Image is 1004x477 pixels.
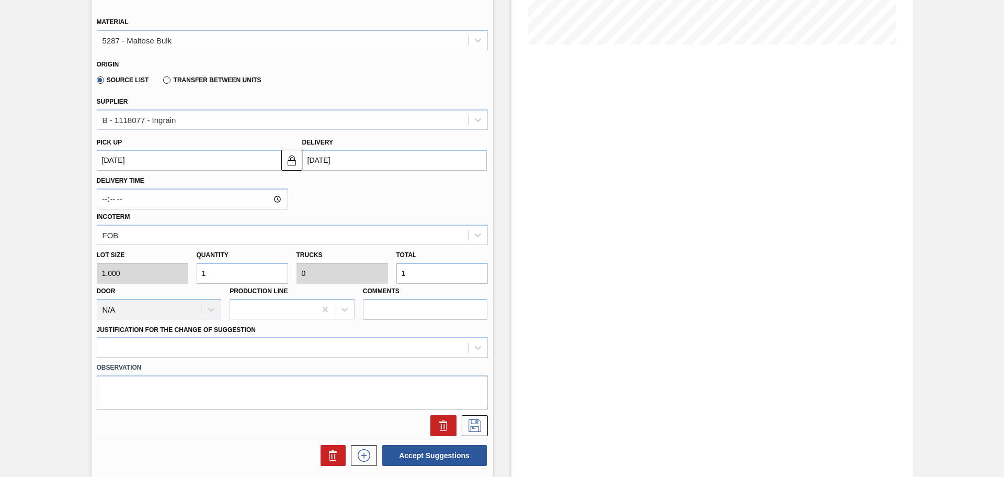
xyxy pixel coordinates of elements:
[97,139,122,146] label: Pick up
[346,445,377,466] div: New suggestion
[396,251,417,259] label: Total
[281,150,302,171] button: locked
[97,61,119,68] label: Origin
[97,248,188,263] label: Lot size
[97,213,130,220] label: Incoterm
[97,287,116,295] label: Door
[102,115,176,124] div: B - 1118077 - Ingrain
[382,445,487,466] button: Accept Suggestions
[97,173,288,188] label: Delivery Time
[102,36,172,45] div: 5287 - Maltose Bulk
[425,415,457,436] div: Delete Suggestion
[97,326,256,334] label: Justification for the Change of Suggestion
[286,154,298,167] img: locked
[97,98,128,105] label: Supplier
[315,445,346,466] div: Delete Suggestions
[97,150,281,171] input: mm/dd/yyyy
[457,415,488,436] div: Save Suggestion
[230,287,288,295] label: Production Line
[302,139,334,146] label: Delivery
[97,18,129,26] label: Material
[197,251,229,259] label: Quantity
[163,76,261,84] label: Transfer between Units
[296,251,323,259] label: Trucks
[302,150,487,171] input: mm/dd/yyyy
[363,284,488,299] label: Comments
[97,360,488,375] label: Observation
[97,76,149,84] label: Source List
[102,230,119,239] div: FOB
[377,444,488,467] div: Accept Suggestions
